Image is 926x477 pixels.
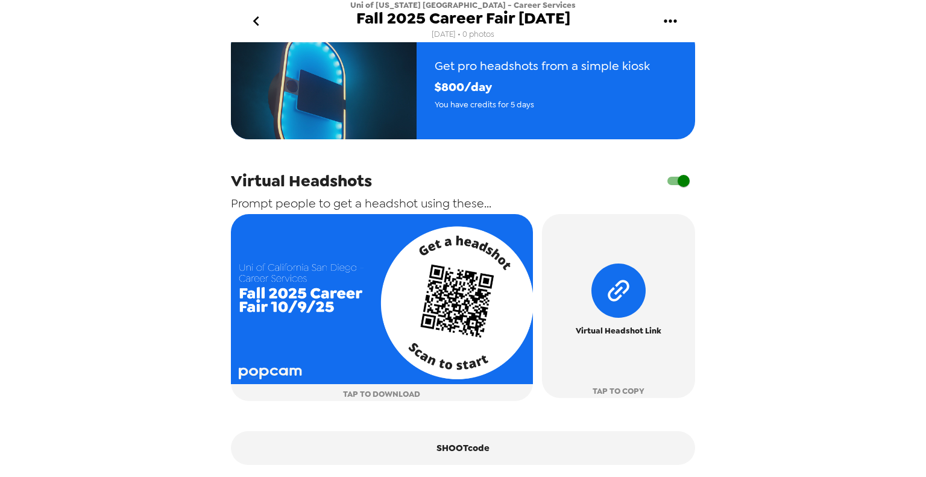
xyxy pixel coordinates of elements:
[435,55,650,77] span: Get pro headshots from a simple kiosk
[231,195,491,211] span: Prompt people to get a headshot using these...
[231,431,695,465] button: SHOOTcode
[356,10,570,27] span: Fall 2025 Career Fair [DATE]
[231,28,695,139] button: Get pro headshots from a simple kiosk$800/dayYou have credits for 5 days
[231,170,372,192] span: Virtual Headshots
[231,28,417,139] img: popcam example
[435,98,650,112] span: You have credits for 5 days
[435,77,650,98] span: $ 800 /day
[593,384,644,398] span: TAP TO COPY
[432,27,494,43] span: [DATE] • 0 photos
[231,214,533,401] button: TAP TO DOWNLOAD
[542,214,695,398] button: Virtual Headshot LinkTAP TO COPY
[576,324,661,338] span: Virtual Headshot Link
[231,214,533,384] img: qr card
[650,2,690,41] button: gallery menu
[343,387,420,401] span: TAP TO DOWNLOAD
[236,2,276,41] button: go back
